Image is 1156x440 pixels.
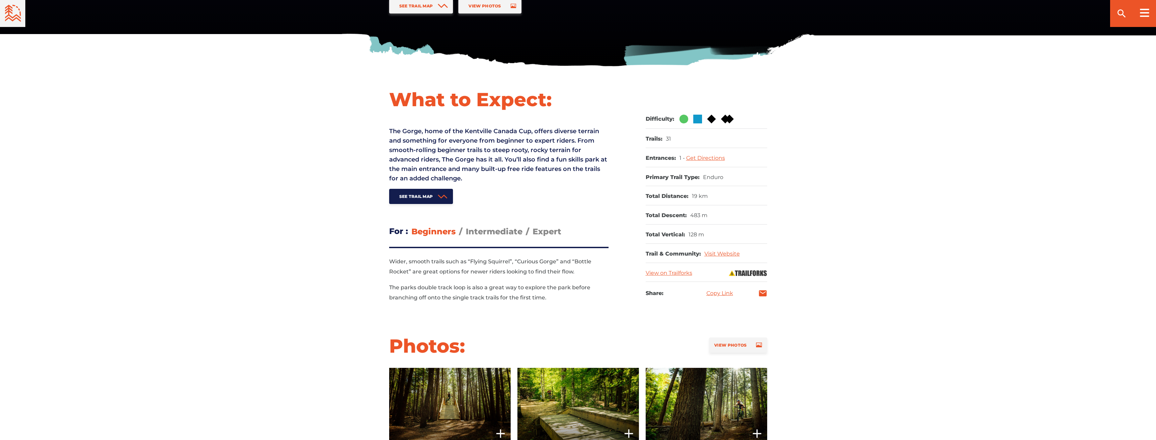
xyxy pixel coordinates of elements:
dt: Difficulty: [646,116,674,123]
img: Blue Square [693,115,702,123]
img: Double Black DIamond [721,115,734,123]
dt: Entrances: [646,155,676,162]
a: Copy Link [706,291,733,296]
dd: 483 m [690,212,707,219]
a: mail [758,289,767,298]
dt: Primary Trail Type: [646,174,700,181]
img: Green Circle [679,115,688,123]
dd: 31 [666,136,671,143]
img: Trailforks [728,270,767,276]
a: Get Directions [686,155,725,161]
dt: Total Descent: [646,212,687,219]
h3: For [389,224,408,238]
dt: Trail & Community: [646,251,701,258]
h2: Photos: [389,334,465,358]
span: See Trail Map [399,194,433,199]
img: Black Diamond [707,115,716,123]
a: View on Trailforks [646,270,692,276]
a: View Photos [709,338,767,353]
span: Expert [533,227,561,236]
span: Intermediate [466,227,522,236]
span: 1 [679,155,686,161]
span: Wider, smooth trails such as “Flying Squirrel”, “Curious Gorge” and “Bottle Rocket” are great opt... [389,258,591,275]
span: Beginners [411,227,456,236]
a: Visit Website [704,251,740,257]
h1: What to Expect: [389,88,609,111]
dt: Total Vertical: [646,231,685,238]
span: See Trail Map [399,3,433,8]
p: The parks double track loop is also a great way to explore the park before branching off onto the... [389,283,609,303]
span: View Photos [468,3,501,8]
dt: Trails: [646,136,663,143]
dd: Enduro [703,174,723,181]
dt: Total Distance: [646,193,689,200]
span: The Gorge, home of the Kentville Canada Cup, offers diverse terrain and something for everyone fr... [389,127,607,182]
ion-icon: search [1116,8,1127,19]
dd: 19 km [692,193,708,200]
h3: Share: [646,289,664,298]
span: View Photos [714,343,747,348]
dd: 128 m [689,231,704,238]
a: See Trail Map [389,189,453,204]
